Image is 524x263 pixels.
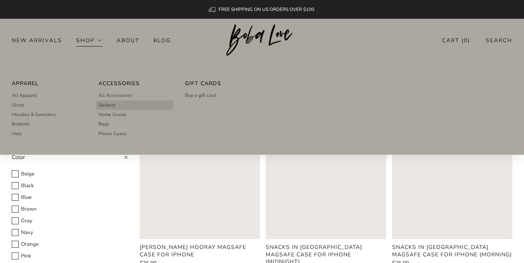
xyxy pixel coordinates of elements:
[12,205,128,214] label: Brown
[12,240,128,249] label: Orange
[98,92,132,99] span: All Accessories
[226,24,298,56] img: Boba Love
[98,129,171,138] a: Phone Cases
[98,119,171,129] a: Bags
[98,91,171,100] a: All Accessories
[442,34,470,47] a: Cart
[12,120,30,127] span: Bottoms
[12,79,84,88] a: Apparel
[140,244,260,258] a: [PERSON_NAME] Hooray MagSafe Case for iPhone
[76,34,103,47] a: Shop
[98,102,115,109] span: Stickers
[392,243,512,258] product-card-title: Snacks in [GEOGRAPHIC_DATA] MagSafe Case for iPhone (Morning)
[12,100,84,110] a: Shirts
[12,111,56,118] span: Hoodies & Sweaters
[226,24,298,57] a: Boba Love
[12,170,128,179] label: Beige
[12,228,128,237] label: Navy
[185,91,258,100] a: Buy a gift card
[12,193,128,202] label: Blue
[12,181,128,190] label: Black
[486,34,512,47] a: Search
[266,119,386,239] a: Glossy iPhone 14 Snacks in Taiwan MagSafe Case for iPhone (Midnight) Loading image: Glossy iPhone...
[12,129,84,138] a: Hats
[12,34,62,47] a: New Arrivals
[12,252,128,261] label: Pink
[140,243,246,258] product-card-title: [PERSON_NAME] Hooray MagSafe Case for iPhone
[12,102,24,109] span: Shirts
[464,37,468,44] items-count: 0
[98,120,109,127] span: Bags
[98,110,171,119] a: Home Goods
[218,6,314,13] span: FREE SHIPPING ON US ORDERS OVER $100
[392,244,512,258] a: Snacks in [GEOGRAPHIC_DATA] MagSafe Case for iPhone (Morning)
[98,130,127,137] span: Phone Cases
[153,34,171,47] a: Blog
[140,119,260,239] a: Glossy iPhone 14 Sip Sip Hooray MagSafe Case for iPhone Loading image: Glossy iPhone 14 Sip Sip H...
[117,34,139,47] a: About
[12,154,25,161] span: Color
[392,119,512,239] a: Glossy iPhone 14 Snacks in Taiwan MagSafe Case for iPhone (Morning) Loading image: Glossy iPhone ...
[12,130,22,137] span: Hats
[98,100,171,110] a: Stickers
[12,216,128,225] label: Gray
[185,79,258,88] a: Gift Cards
[12,91,84,100] a: All Apparel
[98,111,126,118] span: Home Goods
[12,119,84,129] a: Bottoms
[185,92,216,99] span: Buy a gift card
[98,79,171,88] a: Accessories
[12,110,84,119] a: Hoodies & Sweaters
[12,152,128,168] summary: Color
[12,92,37,99] span: All Apparel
